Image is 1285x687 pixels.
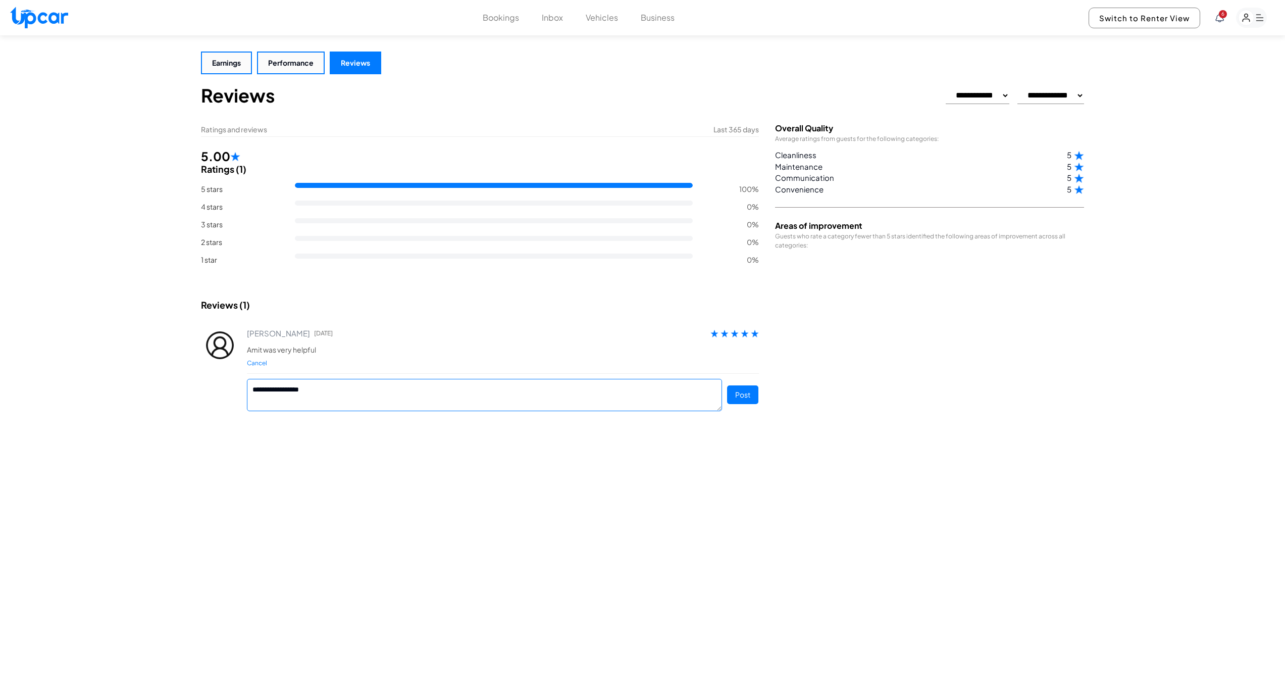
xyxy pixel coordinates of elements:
[703,237,759,248] span: 0 %
[775,150,816,161] span: Cleanliness
[775,232,1084,256] p: Guests who rate a category fewer than 5 stars identified the following areas of improvement acros...
[1067,150,1071,161] span: 5
[586,12,618,24] button: Vehicles
[703,202,759,212] span: 0 %
[201,164,759,175] h3: Ratings ( 1 )
[483,12,519,24] button: Bookings
[731,329,739,337] img: Star
[201,84,275,106] h1: Reviews
[201,122,267,136] p: Ratings and reviews
[727,385,758,404] button: Post
[703,219,759,230] span: 0 %
[201,326,239,364] img: Reviewer
[641,12,675,24] button: Business
[721,329,729,337] img: Star
[201,202,285,212] span: 4 stars
[703,184,759,194] span: 100 %
[247,359,267,367] a: Cancel
[201,255,285,265] span: 1 star
[751,329,759,337] img: Star
[1074,185,1084,194] img: Star
[257,52,325,74] button: Performance
[201,237,285,248] span: 2 stars
[10,7,68,28] img: Upcar Logo
[201,184,285,194] span: 5 stars
[713,124,759,135] span: Last 365 days
[703,255,759,265] span: 0 %
[1074,173,1084,183] img: Star
[1067,184,1071,195] span: 5
[201,52,252,74] button: Earnings
[1219,10,1227,18] span: You have new notifications
[710,329,718,337] img: Star
[247,342,759,357] p: Amit was very helpful
[775,172,834,184] span: Communication
[230,152,240,161] img: Star
[775,134,1084,150] p: Average ratings from guests for the following categories:
[201,219,285,230] span: 3 stars
[775,184,824,195] span: Convenience
[247,326,310,340] p: [PERSON_NAME]
[741,329,749,337] img: Star
[1067,161,1071,173] span: 5
[1089,8,1200,28] button: Switch to Renter View
[775,220,1084,232] h6: Areas of improvement
[1074,162,1084,172] img: Star
[775,122,1084,134] h6: Overall Quality
[1067,172,1071,184] span: 5
[201,149,230,164] h2: 5.00
[542,12,563,24] button: Inbox
[330,52,381,74] button: Reviews
[775,161,823,173] span: Maintenance
[201,300,759,311] h3: Reviews ( 1 )
[1074,151,1084,160] img: Star
[314,329,333,338] span: [DATE]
